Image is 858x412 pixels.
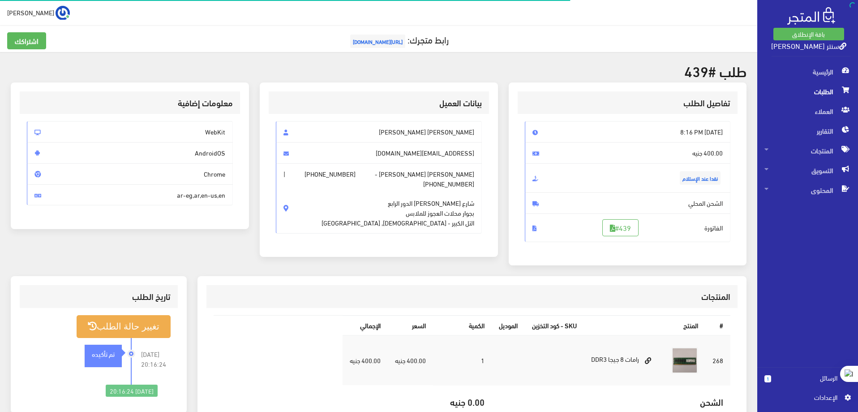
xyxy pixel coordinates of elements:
h3: بيانات العميل [276,99,482,107]
a: #439 [602,219,639,236]
span: اﻹعدادات [772,392,837,402]
th: SKU - كود التخزين [525,316,584,335]
img: ... [56,6,70,20]
a: باقة الإنطلاق [773,28,844,40]
div: [DATE] 20:16:24 [106,385,158,397]
td: 268 [705,335,730,386]
span: [PERSON_NAME] [PERSON_NAME] [276,121,482,143]
td: 1 [433,335,492,386]
th: الموديل [492,316,525,335]
a: اشتراكك [7,32,46,49]
h3: تفاصيل الطلب [525,99,731,107]
span: الشحن المحلي [525,192,731,214]
span: [EMAIL_ADDRESS][DOMAIN_NAME] [276,142,482,164]
span: التسويق [764,160,851,180]
td: 400.00 جنيه [343,335,388,386]
td: رامات 8 جيجا DDR3 [584,335,664,386]
a: التقارير [757,121,858,141]
span: [PHONE_NUMBER] [305,169,356,179]
a: المحتوى [757,180,858,200]
th: الكمية [433,316,492,335]
span: المنتجات [764,141,851,160]
span: [PERSON_NAME] [7,7,54,18]
span: [PERSON_NAME] [PERSON_NAME] - | [276,163,482,234]
a: رابط متجرك:[URL][DOMAIN_NAME] [348,31,449,48]
a: العملاء [757,101,858,121]
span: التقارير [764,121,851,141]
button: تغيير حالة الطلب [77,315,171,338]
span: نقدا عند الإستلام [680,171,721,185]
span: [PHONE_NUMBER] [423,179,474,189]
h5: الشحن [499,397,723,407]
span: شارع [PERSON_NAME] الدور الرابع بجوار محلات العجوز للملابس التل الكبير - [DEMOGRAPHIC_DATA], [GEO... [322,188,474,227]
h2: طلب #439 [11,63,746,78]
span: الرسائل [778,373,837,383]
span: 1 [764,375,771,382]
th: # [705,316,730,335]
a: 1 الرسائل [764,373,851,392]
span: الطلبات [764,82,851,101]
h3: المنتجات [214,292,730,301]
span: WebKit [27,121,233,143]
span: ar-eg,ar,en-us,en [27,184,233,206]
span: الرئيسية [764,62,851,82]
a: اﻹعدادات [764,392,851,407]
th: السعر [388,316,433,335]
td: 400.00 جنيه [388,335,433,386]
span: Chrome [27,163,233,185]
span: العملاء [764,101,851,121]
span: 400.00 جنيه [525,142,731,164]
span: الفاتورة [525,213,731,242]
span: [DATE] 8:16 PM [525,121,731,143]
span: [URL][DOMAIN_NAME] [350,35,405,48]
span: [DATE] 20:16:24 [141,349,171,369]
a: الطلبات [757,82,858,101]
h5: 0.00 جنيه [440,397,485,407]
th: المنتج [584,316,705,335]
span: AndroidOS [27,142,233,164]
h3: تاريخ الطلب [27,292,171,301]
img: . [787,7,835,25]
strong: تم تأكيده [92,349,115,359]
a: سنتر [PERSON_NAME] [771,39,846,52]
h3: معلومات إضافية [27,99,233,107]
a: ... [PERSON_NAME] [7,5,70,20]
a: الرئيسية [757,62,858,82]
a: المنتجات [757,141,858,160]
th: اﻹجمالي [343,316,388,335]
span: المحتوى [764,180,851,200]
